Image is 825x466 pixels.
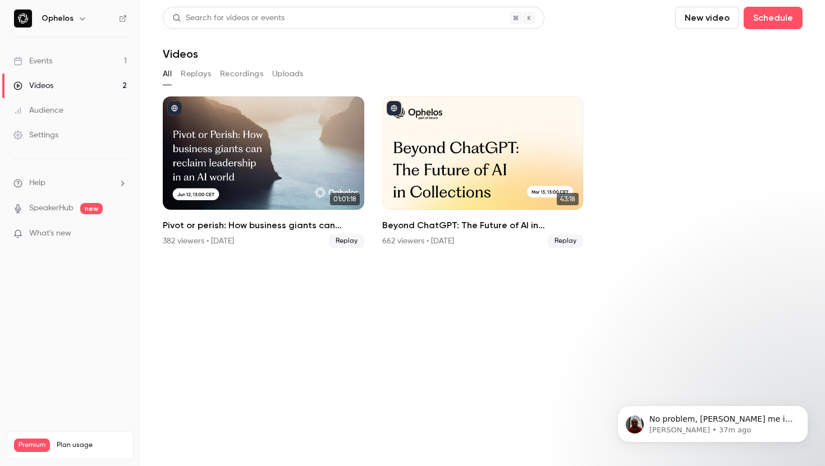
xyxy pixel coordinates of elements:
span: What's new [29,228,71,239]
img: Ophelos [14,10,32,27]
h1: Videos [163,47,198,61]
button: New video [675,7,739,29]
section: Videos [163,7,803,459]
div: Events [13,56,52,67]
ul: Videos [163,96,803,248]
div: 662 viewers • [DATE] [382,236,454,247]
h6: Ophelos [42,13,74,24]
div: Videos [13,80,53,91]
a: 01:01:18Pivot or perish: How business giants can reclaim leadership in an AI world382 viewers • [... [163,96,364,248]
li: Pivot or perish: How business giants can reclaim leadership in an AI world [163,96,364,248]
h2: Beyond ChatGPT: The Future of AI in Collections [382,219,584,232]
span: Help [29,177,45,189]
button: published [167,101,182,116]
span: Premium [14,439,50,452]
li: Beyond ChatGPT: The Future of AI in Collections [382,96,584,248]
span: Replay [329,234,364,248]
div: 382 viewers • [DATE] [163,236,234,247]
button: Schedule [744,7,803,29]
span: new [80,203,103,214]
span: Replay [548,234,583,248]
button: Recordings [220,65,263,83]
div: Audience [13,105,63,116]
h2: Pivot or perish: How business giants can reclaim leadership in an AI world [163,219,364,232]
button: All [163,65,172,83]
a: 43:18Beyond ChatGPT: The Future of AI in Collections662 viewers • [DATE]Replay [382,96,584,248]
li: help-dropdown-opener [13,177,127,189]
div: Search for videos or events [172,12,285,24]
button: Uploads [272,65,304,83]
span: Plan usage [57,441,126,450]
button: Replays [181,65,211,83]
span: 01:01:18 [330,193,360,205]
iframe: Intercom notifications message [601,382,825,460]
button: published [387,101,401,116]
div: Settings [13,130,58,141]
span: 43:18 [557,193,579,205]
a: SpeakerHub [29,202,74,214]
